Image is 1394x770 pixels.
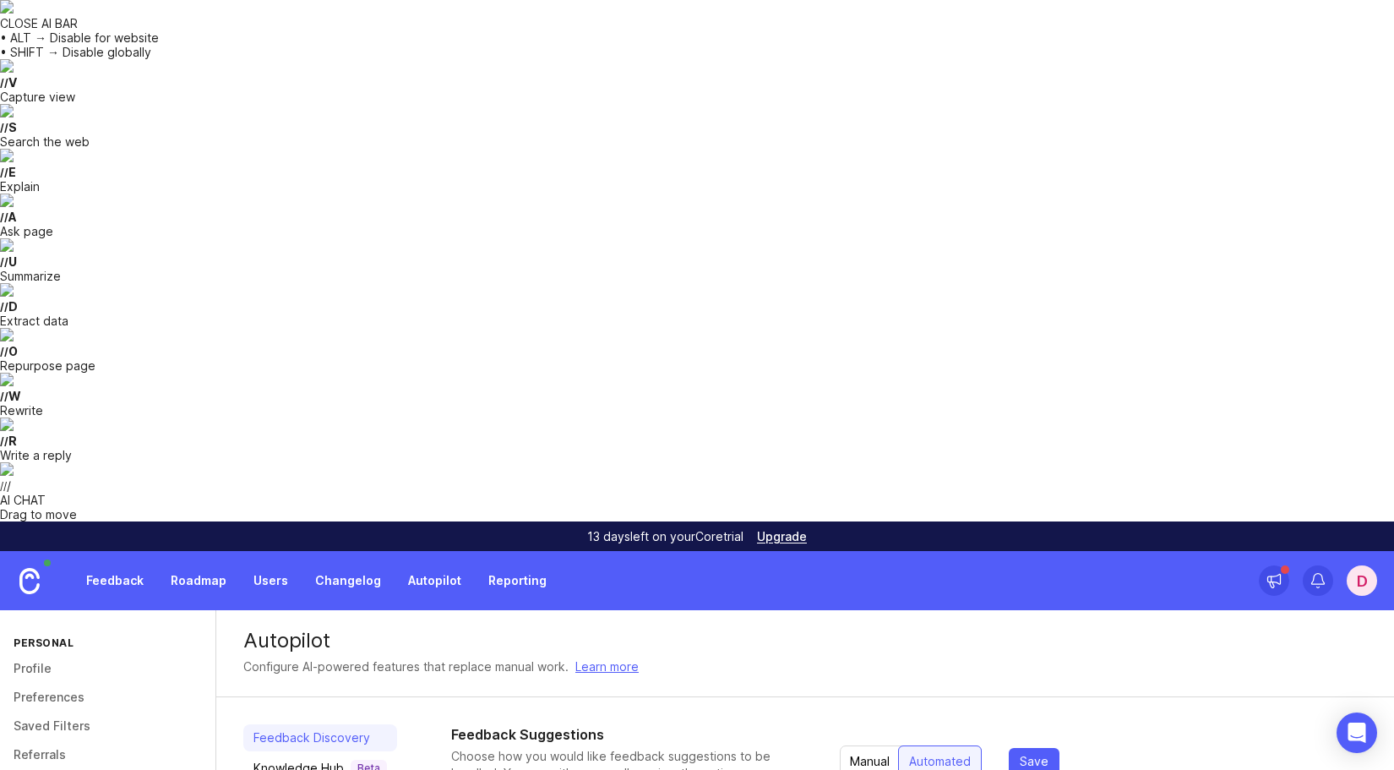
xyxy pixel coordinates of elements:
p: 13 days left on your Core trial [587,528,743,545]
a: Feedback Discovery [243,724,397,751]
button: d [1347,565,1377,596]
a: Roadmap [161,565,237,596]
h1: Feedback Suggestions [451,724,813,745]
a: Autopilot [398,565,471,596]
a: Changelog [305,565,391,596]
div: Configure AI-powered features that replace manual work. [243,658,569,676]
img: Canny Home [19,568,40,594]
div: Open Intercom Messenger [1337,713,1377,753]
a: Feedback [76,565,154,596]
div: Autopilot [243,631,1367,651]
a: Reporting [478,565,557,596]
a: Upgrade [757,531,807,543]
a: Learn more [575,658,639,676]
a: Users [243,565,298,596]
span: Save [1020,753,1048,770]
